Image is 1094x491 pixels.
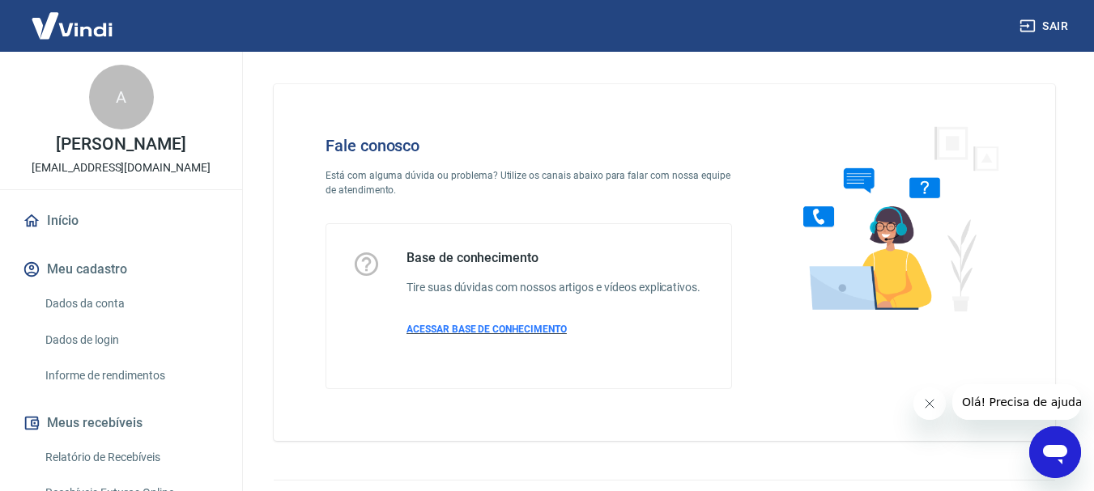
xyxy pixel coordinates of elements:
h6: Tire suas dúvidas com nossos artigos e vídeos explicativos. [407,279,700,296]
button: Meu cadastro [19,252,223,287]
div: A [89,65,154,129]
span: ACESSAR BASE DE CONHECIMENTO [407,324,567,335]
button: Meus recebíveis [19,405,223,441]
a: Início [19,203,223,239]
img: Vindi [19,1,125,50]
span: Olá! Precisa de ajuda? [10,11,136,24]
a: Informe de rendimentos [39,359,223,392]
a: Dados de login [39,324,223,357]
button: Sair [1016,11,1075,41]
a: Dados da conta [39,287,223,320]
a: Relatório de Recebíveis [39,441,223,474]
iframe: Fechar mensagem [913,387,946,420]
img: Fale conosco [771,110,1017,326]
p: [PERSON_NAME] [56,136,185,153]
h4: Fale conosco [326,136,732,155]
p: [EMAIL_ADDRESS][DOMAIN_NAME] [32,159,211,176]
iframe: Mensagem da empresa [952,384,1081,420]
iframe: Botão para abrir a janela de mensagens [1029,426,1081,478]
h5: Base de conhecimento [407,250,700,266]
p: Está com alguma dúvida ou problema? Utilize os canais abaixo para falar com nossa equipe de atend... [326,168,732,197]
a: ACESSAR BASE DE CONHECIMENTO [407,322,700,337]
